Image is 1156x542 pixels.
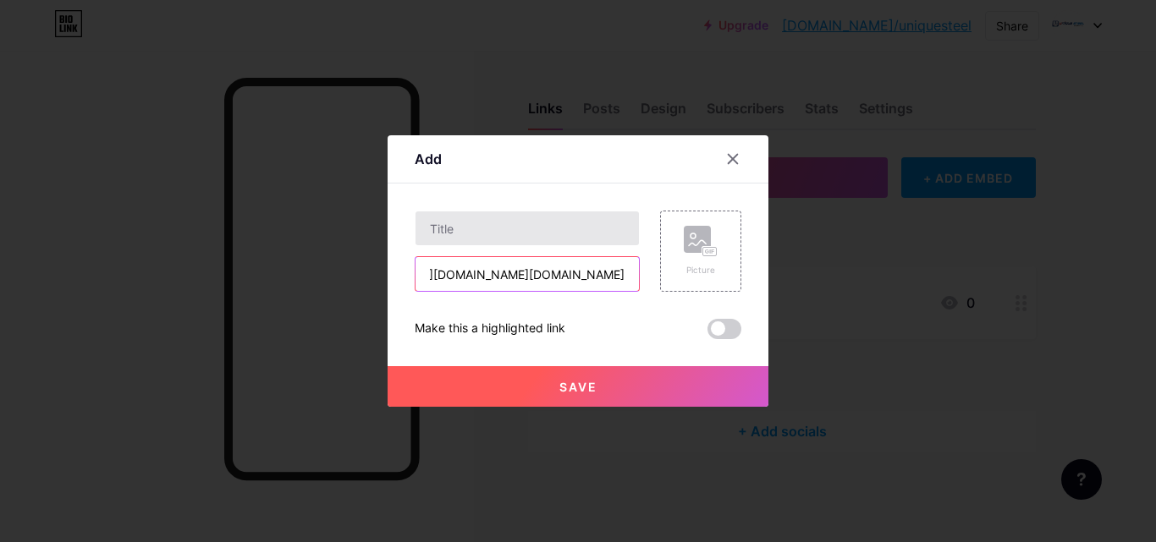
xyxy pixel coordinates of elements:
[684,264,718,276] div: Picture
[415,149,442,169] div: Add
[415,319,565,339] div: Make this a highlighted link
[416,211,639,245] input: Title
[559,380,597,394] span: Save
[416,257,639,291] input: URL
[388,366,768,407] button: Save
